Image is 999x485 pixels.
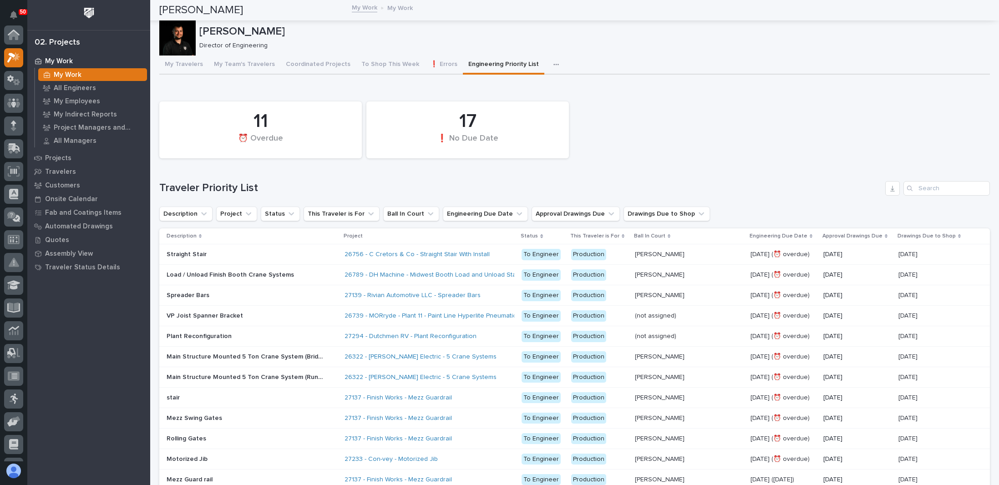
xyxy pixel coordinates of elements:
[45,195,98,203] p: Onsite Calendar
[45,263,120,272] p: Traveler Status Details
[159,265,990,285] tr: Load / Unload Finish Booth Crane SystemsLoad / Unload Finish Booth Crane Systems 26789 - DH Machi...
[898,413,919,422] p: [DATE]
[199,25,986,38] p: [PERSON_NAME]
[35,38,80,48] div: 02. Projects
[383,207,439,221] button: Ball In Court
[11,11,23,25] div: Notifications50
[387,2,413,12] p: My Work
[45,57,73,66] p: My Work
[751,269,811,279] p: [DATE] (⏰ overdue)
[571,351,606,363] div: Production
[159,408,990,429] tr: Mezz Swing GatesMezz Swing Gates 27137 - Finish Works - Mezz Guardrail To EngineerProduction[PERS...
[54,124,143,132] p: Project Managers and Engineers
[751,351,811,361] p: [DATE] (⏰ overdue)
[216,207,257,221] button: Project
[750,231,807,241] p: Engineering Due Date
[35,134,150,147] a: All Managers
[522,269,561,281] div: To Engineer
[898,392,919,402] p: [DATE]
[571,392,606,404] div: Production
[27,151,150,165] a: Projects
[751,310,811,320] p: [DATE] (⏰ overdue)
[167,454,209,463] p: Motorized Jib
[382,134,553,153] div: ❗ No Due Date
[280,56,356,75] button: Coordinated Projects
[167,392,182,402] p: stair
[522,454,561,465] div: To Engineer
[345,476,452,484] a: 27137 - Finish Works - Mezz Guardrail
[751,372,811,381] p: [DATE] (⏰ overdue)
[159,429,990,449] tr: Rolling GatesRolling Gates 27137 - Finish Works - Mezz Guardrail To EngineerProduction[PERSON_NAM...
[345,455,438,463] a: 27233 - Con-vey - Motorized Jib
[751,474,796,484] p: [DATE] ([DATE])
[175,110,346,133] div: 11
[159,347,990,367] tr: Main Structure Mounted 5 Ton Crane System (Bridges (x4))Main Structure Mounted 5 Ton Crane System...
[898,474,919,484] p: [DATE]
[159,388,990,408] tr: stairstair 27137 - Finish Works - Mezz Guardrail To EngineerProduction[PERSON_NAME][PERSON_NAME] ...
[159,182,882,195] h1: Traveler Priority List
[522,310,561,322] div: To Engineer
[463,56,544,75] button: Engineering Priority List
[898,269,919,279] p: [DATE]
[898,351,919,361] p: [DATE]
[571,372,606,383] div: Production
[345,394,452,402] a: 27137 - Finish Works - Mezz Guardrail
[635,351,686,361] p: [PERSON_NAME]
[159,326,990,347] tr: Plant ReconfigurationPlant Reconfiguration 27294 - Dutchmen RV - Plant Reconfiguration To Enginee...
[570,231,619,241] p: This Traveler is For
[635,413,686,422] p: [PERSON_NAME]
[571,331,606,342] div: Production
[823,271,891,279] p: [DATE]
[54,97,100,106] p: My Employees
[522,331,561,342] div: To Engineer
[751,413,811,422] p: [DATE] (⏰ overdue)
[571,433,606,445] div: Production
[45,154,71,162] p: Projects
[356,56,425,75] button: To Shop This Week
[167,433,208,443] p: Rolling Gates
[823,251,891,258] p: [DATE]
[27,206,150,219] a: Fab and Coatings Items
[345,414,452,422] a: 27137 - Finish Works - Mezz Guardrail
[635,474,686,484] p: [PERSON_NAME]
[345,374,497,381] a: 26322 - [PERSON_NAME] Electric - 5 Crane Systems
[167,351,328,361] p: Main Structure Mounted 5 Ton Crane System (Bridges (x4))
[4,5,23,25] button: Notifications
[54,71,81,79] p: My Work
[823,312,891,320] p: [DATE]
[635,454,686,463] p: [PERSON_NAME]
[898,372,919,381] p: [DATE]
[35,68,150,81] a: My Work
[45,209,122,217] p: Fab and Coatings Items
[823,455,891,463] p: [DATE]
[624,207,710,221] button: Drawings Due to Shop
[54,137,96,145] p: All Managers
[208,56,280,75] button: My Team's Travelers
[167,331,233,340] p: Plant Reconfiguration
[159,449,990,470] tr: Motorized JibMotorized Jib 27233 - Con-vey - Motorized Jib To EngineerProduction[PERSON_NAME][PER...
[27,219,150,233] a: Automated Drawings
[159,244,990,265] tr: Straight StairStraight Stair 26756 - C Cretors & Co - Straight Stair With Install To EngineerProd...
[823,374,891,381] p: [DATE]
[635,249,686,258] p: [PERSON_NAME]
[751,454,811,463] p: [DATE] (⏰ overdue)
[345,271,527,279] a: 26789 - DH Machine - Midwest Booth Load and Unload Station
[532,207,620,221] button: Approval Drawings Due
[345,292,481,299] a: 27139 - Rivian Automotive LLC - Spreader Bars
[751,249,811,258] p: [DATE] (⏰ overdue)
[27,233,150,247] a: Quotes
[27,192,150,206] a: Onsite Calendar
[898,290,919,299] p: [DATE]
[167,269,296,279] p: Load / Unload Finish Booth Crane Systems
[167,372,328,381] p: Main Structure Mounted 5 Ton Crane System (Runways)
[4,461,23,480] button: users-avatar
[822,231,882,241] p: Approval Drawings Due
[635,290,686,299] p: [PERSON_NAME]
[344,231,363,241] p: Project
[167,249,208,258] p: Straight Stair
[823,476,891,484] p: [DATE]
[35,108,150,121] a: My Indirect Reports
[345,435,452,443] a: 27137 - Finish Works - Mezz Guardrail
[823,353,891,361] p: [DATE]
[167,413,224,422] p: Mezz Swing Gates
